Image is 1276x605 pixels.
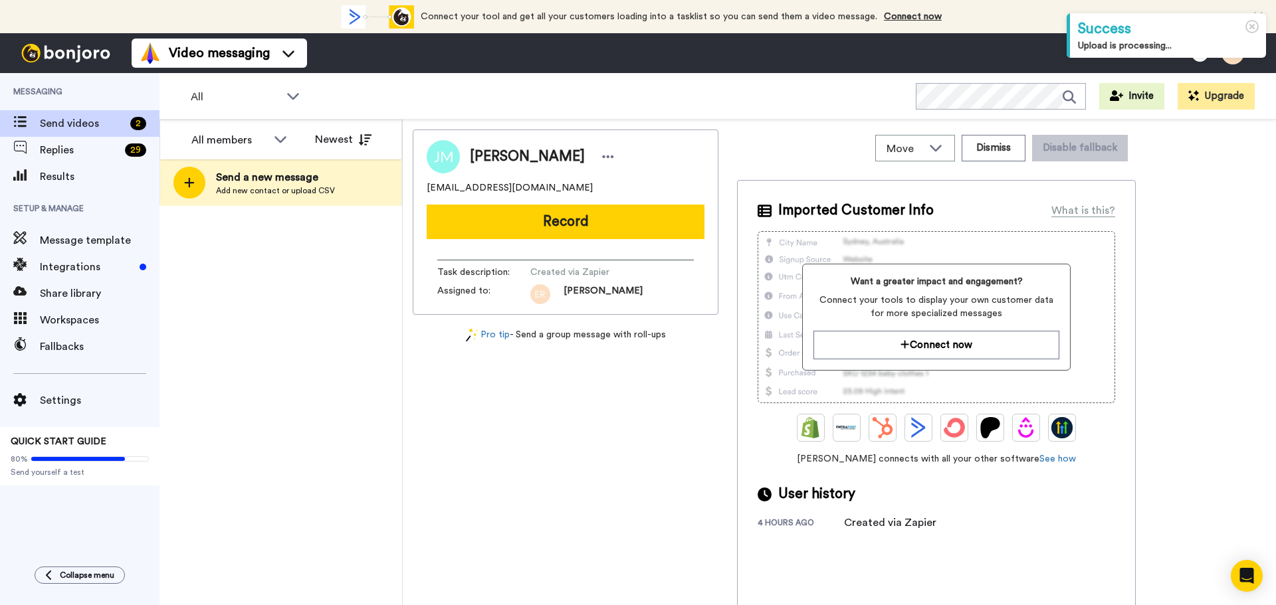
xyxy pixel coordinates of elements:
div: Created via Zapier [844,515,936,531]
span: 80% [11,454,28,464]
img: Drip [1015,417,1037,438]
img: bj-logo-header-white.svg [16,44,116,62]
span: Settings [40,392,159,408]
div: Upload is processing... [1078,39,1258,52]
div: 2 [130,117,146,130]
span: QUICK START GUIDE [11,437,106,446]
img: Ontraport [836,417,857,438]
img: ConvertKit [944,417,965,438]
button: Upgrade [1178,83,1255,110]
span: Send yourself a test [11,467,149,477]
span: [EMAIL_ADDRESS][DOMAIN_NAME] [427,181,593,195]
span: [PERSON_NAME] connects with all your other software [758,452,1115,466]
div: Success [1078,19,1258,39]
div: What is this? [1051,203,1115,218]
button: Disable fallback [1032,135,1128,161]
img: Image of Justina Mattson [427,140,460,173]
span: Collapse menu [60,570,114,580]
div: 4 hours ago [758,517,844,531]
span: Imported Customer Info [778,201,934,220]
span: Message template [40,232,159,248]
img: GoHighLevel [1051,417,1073,438]
span: Workspaces [40,312,159,328]
span: Created via Zapier [530,266,657,279]
img: Shopify [800,417,821,438]
span: Connect your tool and get all your customers loading into a tasklist so you can send them a video... [421,12,877,21]
span: Move [887,141,922,157]
img: Hubspot [872,417,893,438]
img: magic-wand.svg [466,328,478,342]
span: Send videos [40,116,125,131]
span: Send a new message [216,169,335,185]
span: User history [778,484,855,504]
div: All members [191,132,267,148]
span: Results [40,169,159,185]
span: All [191,89,280,105]
span: Integrations [40,259,134,275]
span: Task description : [437,266,530,279]
div: - Send a group message with roll-ups [413,328,718,342]
span: Share library [40,286,159,302]
div: Open Intercom Messenger [1231,560,1263,592]
button: Newest [305,126,381,153]
span: Replies [40,142,120,158]
span: Connect your tools to display your own customer data for more specialized messages [813,294,1059,320]
button: Collapse menu [35,566,125,584]
span: Video messaging [169,44,270,62]
div: animation [341,5,414,29]
button: Connect now [813,331,1059,359]
span: Fallbacks [40,339,159,355]
button: Dismiss [962,135,1025,161]
a: Pro tip [466,328,510,342]
a: Connect now [884,12,942,21]
img: er.png [530,284,550,304]
span: Add new contact or upload CSV [216,185,335,196]
span: Assigned to: [437,284,530,304]
img: Patreon [980,417,1001,438]
span: Want a greater impact and engagement? [813,275,1059,288]
div: 29 [125,143,146,157]
img: ActiveCampaign [908,417,929,438]
a: See how [1039,454,1076,464]
img: vm-color.svg [140,43,161,64]
span: [PERSON_NAME] [564,284,643,304]
span: [PERSON_NAME] [470,147,585,167]
button: Invite [1099,83,1164,110]
button: Record [427,205,704,239]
